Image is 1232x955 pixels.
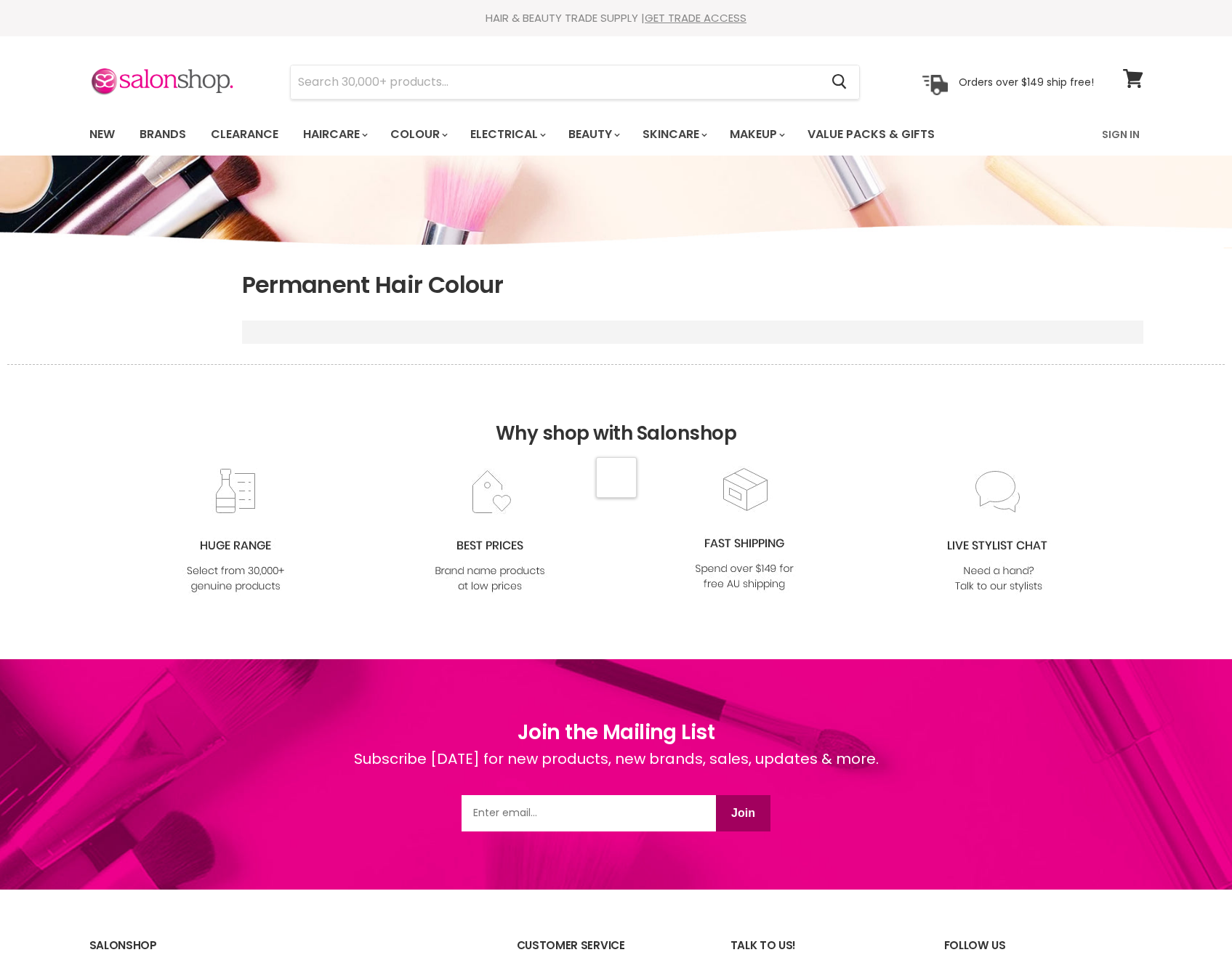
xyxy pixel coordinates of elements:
[716,795,770,831] button: Join
[632,119,716,150] a: Skincare
[292,119,377,150] a: Haircare
[459,119,555,150] a: Electrical
[71,113,1161,156] nav: Main
[940,468,1058,595] img: chat_c0a1c8f7-3133-4fc6-855f-7264552747f6.jpg
[354,748,879,795] div: Subscribe [DATE] for new products, new brands, sales, updates & more.
[354,717,879,748] h1: Join the Mailing List
[959,75,1094,88] p: Orders over $149 ship free!
[242,270,1143,300] h1: Permanent Hair Colour
[177,468,294,595] img: range2_8cf790d4-220e-469f-917d-a18fed3854b6.jpg
[685,466,803,593] img: fast.jpg
[797,119,946,150] a: Value Packs & Gifts
[129,119,197,150] a: Brands
[78,113,1020,156] ul: Main menu
[462,795,716,831] input: Email
[200,119,289,150] a: Clearance
[71,11,1161,25] div: HAIR & BEAUTY TRADE SUPPLY |
[290,65,860,100] form: Product
[557,119,629,150] a: Beauty
[431,468,549,595] img: prices.jpg
[1093,119,1148,150] a: Sign In
[379,119,456,150] a: Colour
[719,119,794,150] a: Makeup
[645,10,746,25] a: GET TRADE ACCESS
[7,364,1225,467] h2: Why shop with Salonshop
[821,65,859,99] button: Search
[291,65,821,99] input: Search
[78,119,126,150] a: New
